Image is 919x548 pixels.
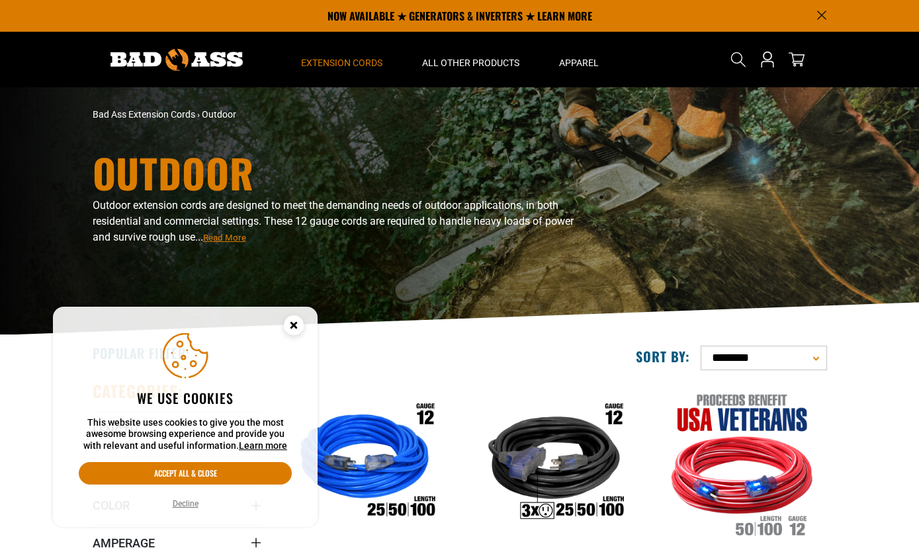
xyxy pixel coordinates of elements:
a: Learn more [239,440,287,451]
span: Outdoor extension cords are designed to meet the demanding needs of outdoor applications, in both... [93,199,574,243]
img: Outdoor Dual Lighted Extension Cord w/ Safety CGM [282,387,449,539]
nav: breadcrumbs [93,108,576,122]
summary: Search [728,49,749,70]
button: Accept all & close [79,462,292,485]
img: Outdoor Dual Lighted 3-Outlet Extension Cord w/ Safety CGM [470,387,637,539]
label: Sort by: [636,348,690,365]
h2: We use cookies [79,389,292,407]
span: Outdoor [202,109,236,120]
h1: Outdoor [93,153,576,192]
img: Bad Ass Extension Cords [110,49,243,71]
a: Bad Ass Extension Cords [93,109,195,120]
p: This website uses cookies to give you the most awesome browsing experience and provide you with r... [79,417,292,452]
span: Read More [203,233,246,243]
summary: Apparel [539,32,619,87]
span: Apparel [559,57,599,69]
span: All Other Products [422,57,519,69]
span: Extension Cords [301,57,382,69]
summary: Extension Cords [281,32,402,87]
aside: Cookie Consent [53,307,318,528]
img: Red, White, and Blue Lighted Freedom Cord [659,387,826,539]
summary: All Other Products [402,32,539,87]
button: Decline [169,497,202,510]
span: › [197,109,200,120]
